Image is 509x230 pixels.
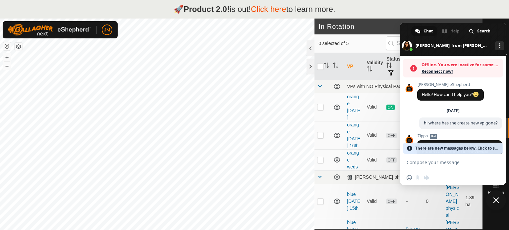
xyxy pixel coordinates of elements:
span: Bot [430,134,437,139]
a: Click here [251,5,286,14]
img: Gallagher Logo [8,24,91,36]
button: Reset Map [3,42,11,50]
span: Insert an emoji [407,175,412,180]
td: 1.39 ha [463,184,482,219]
div: [DATE] [447,109,460,113]
input: Search (S) [386,36,466,50]
span: 0 selected of 5 [318,40,385,47]
p-sorticon: Activate to sort [324,64,329,69]
td: Valid [364,149,384,170]
div: More channels [495,41,504,50]
button: + [3,53,11,61]
span: There are new messages below. Click to see. [415,143,499,154]
span: hi where has the create new vp gone? [424,120,497,126]
span: JM [104,26,110,33]
span: OFF [386,157,396,163]
span: Search [477,26,490,36]
span: Zippo [417,134,502,138]
th: Status [384,53,404,80]
th: Validity [364,53,384,80]
div: [PERSON_NAME] physical [347,174,432,180]
button: Map Layers [15,43,23,51]
span: Hello! How can I help you? [422,92,479,97]
a: [PERSON_NAME] physical [446,185,460,218]
div: Close chat [486,190,506,210]
p-sorticon: Activate to sort [386,64,392,69]
td: Valid [364,121,384,149]
span: Heatmap [488,191,504,195]
p-sorticon: Activate to sort [367,67,372,72]
span: OFF [386,133,396,138]
div: VPs with NO Physical Paddock [347,84,480,89]
h2: In Rotation [318,23,472,30]
p-sorticon: Activate to sort [333,64,338,69]
div: - [406,198,421,205]
span: OFF [386,199,396,204]
a: blue [DATE] 15th [347,192,360,211]
a: orange [DATE] 16th [347,122,360,148]
td: Valid [364,184,384,219]
a: orange weds [347,150,359,169]
span: Reconnect now? [422,68,500,75]
td: Valid [364,93,384,121]
span: [PERSON_NAME] eShepherd [417,82,484,87]
div: Search [465,26,495,36]
span: Offline. You were inactive for some time. [422,62,500,68]
span: ON [386,105,394,110]
p: 🚀 is out! to learn more. [174,3,335,15]
strong: Product 2.0! [184,5,230,14]
span: Chat [424,26,433,36]
th: VP [344,53,364,80]
div: Chat [411,26,437,36]
a: orange [DATE] [347,94,360,120]
td: 0 [423,184,443,219]
span: 5 [472,22,476,31]
textarea: Compose your message... [407,160,485,165]
button: – [3,62,11,70]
